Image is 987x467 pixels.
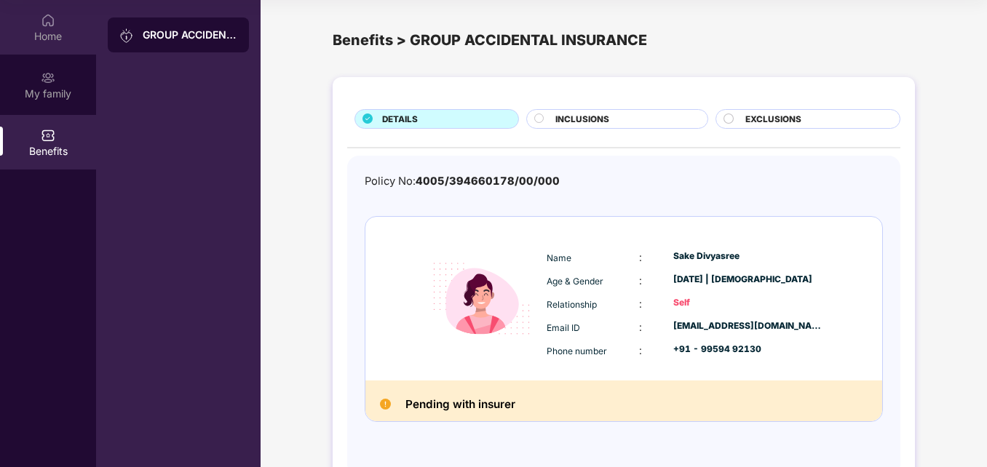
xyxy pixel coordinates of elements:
span: 4005/394660178/00/000 [416,175,560,188]
div: Sake Divyasree [673,250,823,263]
span: Relationship [547,299,597,310]
img: svg+xml;base64,PHN2ZyB3aWR0aD0iMjAiIGhlaWdodD0iMjAiIHZpZXdCb3g9IjAgMCAyMCAyMCIgZmlsbD0ibm9uZSIgeG... [119,28,134,43]
span: : [639,251,642,263]
div: Benefits > GROUP ACCIDENTAL INSURANCE [333,29,915,52]
span: EXCLUSIONS [745,113,801,126]
img: icon [420,237,543,360]
span: INCLUSIONS [555,113,609,126]
span: : [639,274,642,287]
div: +91 - 99594 92130 [673,343,823,356]
h2: Pending with insurer [405,395,515,414]
div: Self [673,296,823,310]
div: GROUP ACCIDENTAL INSURANCE [143,28,237,42]
div: Policy No: [365,173,560,190]
span: : [639,321,642,333]
span: Phone number [547,346,607,356]
img: svg+xml;base64,PHN2ZyBpZD0iQmVuZWZpdHMiIHhtbG5zPSJodHRwOi8vd3d3LnczLm9yZy8yMDAwL3N2ZyIgd2lkdGg9Ij... [41,128,55,143]
span: : [639,298,642,310]
span: : [639,344,642,356]
div: [DATE] | [DEMOGRAPHIC_DATA] [673,273,823,287]
span: DETAILS [382,113,418,126]
span: Email ID [547,322,580,333]
div: [EMAIL_ADDRESS][DOMAIN_NAME] [673,319,823,333]
img: svg+xml;base64,PHN2ZyBpZD0iSG9tZSIgeG1sbnM9Imh0dHA6Ly93d3cudzMub3JnLzIwMDAvc3ZnIiB3aWR0aD0iMjAiIG... [41,13,55,28]
span: Age & Gender [547,276,603,287]
img: svg+xml;base64,PHN2ZyB3aWR0aD0iMjAiIGhlaWdodD0iMjAiIHZpZXdCb3g9IjAgMCAyMCAyMCIgZmlsbD0ibm9uZSIgeG... [41,71,55,85]
span: Name [547,252,571,263]
img: Pending [380,399,391,410]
